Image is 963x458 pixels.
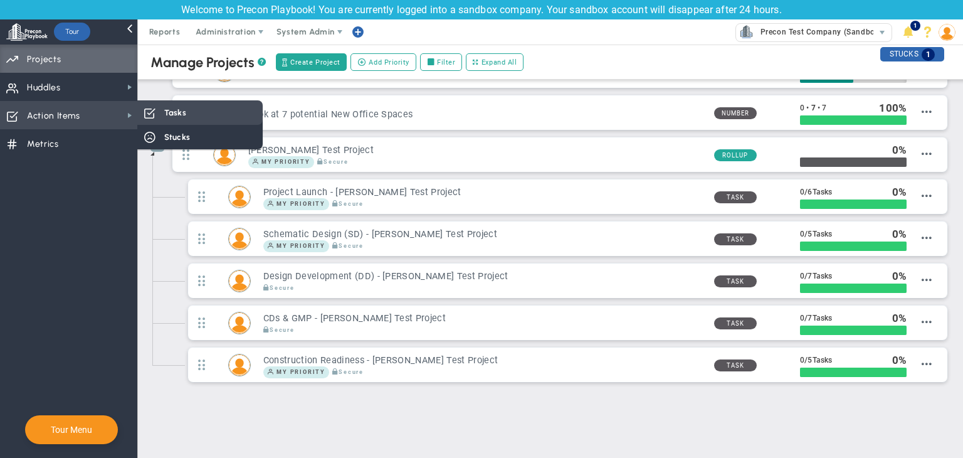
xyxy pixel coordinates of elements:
[228,270,251,292] div: Chandrika A
[276,27,335,36] span: System Admin
[892,227,907,241] div: %
[27,46,61,73] span: Projects
[263,240,329,252] span: My Priority
[27,131,59,157] span: Metrics
[229,354,250,376] img: Sudhir Dakshinamurthy
[229,228,250,250] img: Sudhir Dakshinamurthy
[350,53,416,71] button: Add Priority
[714,359,757,371] span: Task
[873,24,892,41] span: select
[892,186,898,198] span: 0
[880,47,944,61] div: STUCKS
[332,240,364,252] div: Secure
[892,353,907,367] div: %
[420,53,462,71] label: Filter
[800,188,832,196] span: 0 6
[263,186,704,198] h3: Project Launch - [PERSON_NAME] Test Project
[892,311,907,325] div: %
[248,156,314,168] span: My Priority
[369,57,409,68] span: Add Priority
[922,48,935,61] span: 1
[813,314,833,322] span: Tasks
[804,229,808,238] span: /
[714,275,757,287] span: Task
[228,312,251,334] div: Chandrika A
[818,104,820,112] span: •
[290,57,340,68] span: Create Project
[714,191,757,203] span: Task
[324,156,349,168] span: Secure
[248,109,704,120] h3: Look at 7 potential New Office Spaces
[892,144,898,156] span: 0
[47,424,96,435] button: Tour Menu
[879,101,907,115] div: %
[800,356,832,365] span: 0 5
[804,313,808,322] span: /
[892,270,898,282] span: 0
[804,271,808,280] span: /
[813,230,833,238] span: Tasks
[228,354,251,376] div: Sudhir Dakshinamurthy
[939,24,955,41] img: 64089.Person.photo
[263,270,704,282] h3: Design Development (DD) - [PERSON_NAME] Test Project
[150,54,266,71] div: Manage Projects
[263,354,704,366] h3: Construction Readiness - [PERSON_NAME] Test Project
[714,149,757,161] span: Rollup
[714,233,757,245] span: Task
[813,356,833,365] span: Tasks
[879,102,898,114] span: 100
[910,21,920,31] span: 1
[804,355,808,365] span: /
[276,201,325,207] span: My Priority
[481,57,517,68] span: Expand All
[714,317,757,329] span: Task
[892,228,898,240] span: 0
[804,187,808,196] span: /
[800,272,832,280] span: 0 7
[276,369,325,375] span: My Priority
[263,282,295,294] div: Secure
[317,156,349,168] div: Secure
[213,144,236,166] div: Sudhir Dakshinamurthy
[800,104,804,112] span: 0
[143,19,187,45] span: Reports
[248,144,704,156] h3: [PERSON_NAME] Test Project
[261,159,310,165] span: My Priority
[339,366,364,378] span: Secure
[263,198,329,210] span: My Priority
[214,144,235,166] img: Sudhir Dakshinamurthy
[196,27,255,36] span: Administration
[339,240,364,252] span: Secure
[813,272,833,280] span: Tasks
[918,19,937,45] li: Help & Frequently Asked Questions (FAQ)
[27,103,80,129] span: Action Items
[800,314,832,322] span: 0 7
[466,53,524,71] button: Expand All
[270,324,295,336] span: Secure
[263,312,704,324] h3: CDs & GMP - [PERSON_NAME] Test Project
[263,228,704,240] h3: Schematic Design (SD) - [PERSON_NAME] Test Project
[276,243,325,249] span: My Priority
[754,24,882,40] span: Precon Test Company (Sandbox)
[811,104,816,112] span: 7
[332,366,364,378] div: Secure
[164,131,190,143] span: Stucks
[892,269,907,283] div: %
[228,228,251,250] div: Sudhir Dakshinamurthy
[892,185,907,199] div: %
[822,104,826,112] span: 7
[892,354,898,366] span: 0
[806,104,809,112] span: •
[892,143,907,157] div: %
[276,53,347,71] button: Create Project
[263,324,295,336] div: Secure
[898,19,918,45] li: Announcements
[229,186,250,208] img: Sudhir Dakshinamurthy
[714,107,757,119] span: Number
[229,270,250,292] img: Chandrika A
[339,198,364,210] span: Secure
[228,186,251,208] div: Sudhir Dakshinamurthy
[229,312,250,334] img: Chandrika A
[800,230,832,238] span: 0 5
[892,312,898,324] span: 0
